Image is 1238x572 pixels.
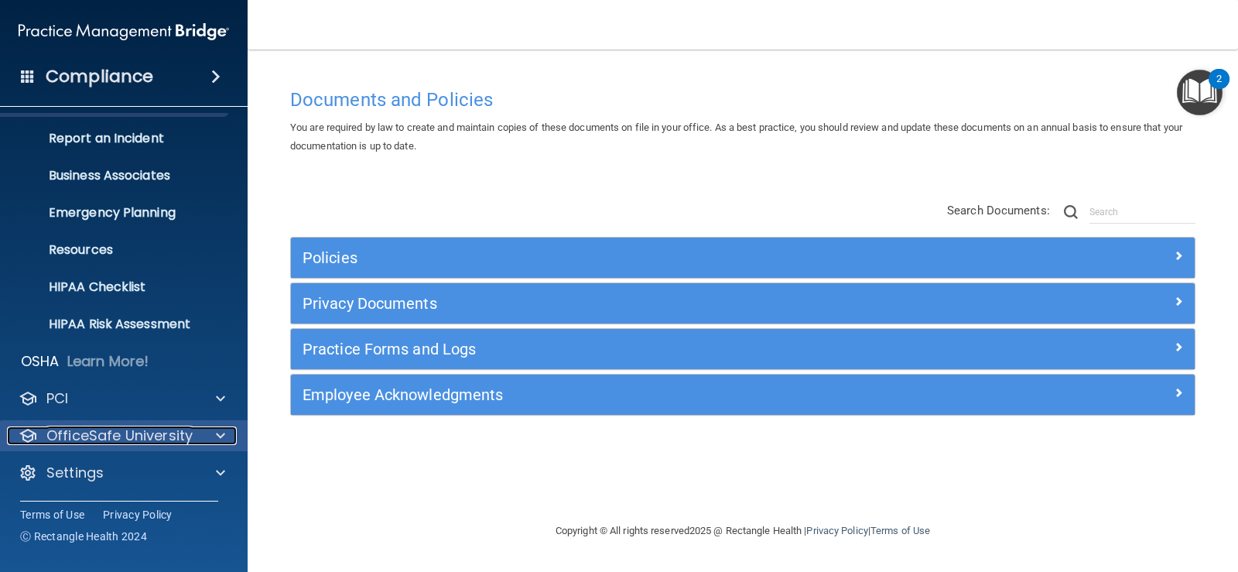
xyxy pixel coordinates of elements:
[870,525,930,536] a: Terms of Use
[1089,200,1195,224] input: Search
[303,245,1183,270] a: Policies
[303,291,1183,316] a: Privacy Documents
[10,168,221,183] p: Business Associates
[67,352,149,371] p: Learn More!
[460,506,1025,556] div: Copyright © All rights reserved 2025 @ Rectangle Health | |
[19,16,229,47] img: PMB logo
[303,337,1183,361] a: Practice Forms and Logs
[20,507,84,522] a: Terms of Use
[303,341,957,358] h5: Practice Forms and Logs
[303,295,957,312] h5: Privacy Documents
[10,131,221,146] p: Report an Incident
[10,205,221,221] p: Emergency Planning
[303,249,957,266] h5: Policies
[290,90,1195,110] h4: Documents and Policies
[1216,79,1222,99] div: 2
[19,464,225,482] a: Settings
[1064,205,1078,219] img: ic-search.3b580494.png
[303,382,1183,407] a: Employee Acknowledgments
[290,122,1182,152] span: You are required by law to create and maintain copies of these documents on file in your office. ...
[303,386,957,403] h5: Employee Acknowledgments
[46,464,104,482] p: Settings
[46,389,68,408] p: PCI
[10,317,221,332] p: HIPAA Risk Assessment
[20,529,147,544] span: Ⓒ Rectangle Health 2024
[21,352,60,371] p: OSHA
[1177,70,1223,115] button: Open Resource Center, 2 new notifications
[10,242,221,258] p: Resources
[19,389,225,408] a: PCI
[103,507,173,522] a: Privacy Policy
[19,426,225,445] a: OfficeSafe University
[46,426,193,445] p: OfficeSafe University
[806,525,867,536] a: Privacy Policy
[947,204,1050,217] span: Search Documents:
[10,279,221,295] p: HIPAA Checklist
[46,66,153,87] h4: Compliance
